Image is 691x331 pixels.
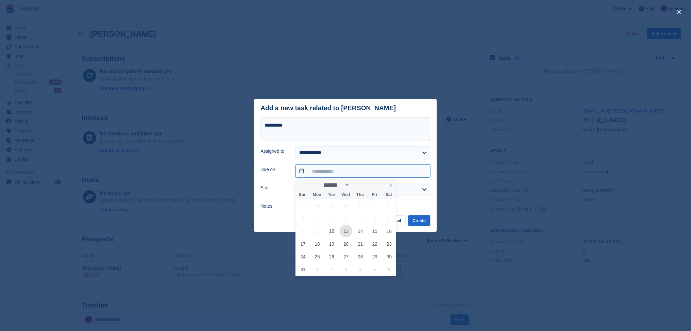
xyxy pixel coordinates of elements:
[310,193,324,197] span: Mon
[297,199,309,212] span: July 27, 2025
[261,184,288,191] label: Site
[261,166,288,173] label: Due on
[368,199,381,212] span: August 1, 2025
[383,199,395,212] span: August 2, 2025
[297,263,309,276] span: August 31, 2025
[311,225,324,237] span: August 11, 2025
[324,193,339,197] span: Tue
[325,237,338,250] span: August 19, 2025
[408,215,430,226] button: Create
[325,263,338,276] span: September 2, 2025
[311,250,324,263] span: August 25, 2025
[325,225,338,237] span: August 12, 2025
[354,212,367,225] span: August 7, 2025
[297,250,309,263] span: August 24, 2025
[368,225,381,237] span: August 15, 2025
[354,237,367,250] span: August 21, 2025
[297,237,309,250] span: August 17, 2025
[321,182,350,188] select: Month
[325,212,338,225] span: August 5, 2025
[340,250,352,263] span: August 27, 2025
[383,225,395,237] span: August 16, 2025
[383,263,395,276] span: September 6, 2025
[350,182,370,188] input: Year
[311,237,324,250] span: August 18, 2025
[368,237,381,250] span: August 22, 2025
[261,148,288,155] label: Assigned to
[383,237,395,250] span: August 23, 2025
[297,212,309,225] span: August 3, 2025
[340,212,352,225] span: August 6, 2025
[674,7,684,17] button: close
[383,250,395,263] span: August 30, 2025
[340,199,352,212] span: July 30, 2025
[354,263,367,276] span: September 4, 2025
[339,193,353,197] span: Wed
[340,225,352,237] span: August 13, 2025
[353,193,367,197] span: Thu
[354,250,367,263] span: August 28, 2025
[383,212,395,225] span: August 9, 2025
[340,237,352,250] span: August 20, 2025
[297,225,309,237] span: August 10, 2025
[382,193,396,197] span: Sat
[325,199,338,212] span: July 29, 2025
[311,212,324,225] span: August 4, 2025
[368,250,381,263] span: August 29, 2025
[261,203,288,210] label: Notes
[261,104,396,112] div: Add a new task related to [PERSON_NAME]
[340,263,352,276] span: September 3, 2025
[311,199,324,212] span: July 28, 2025
[354,225,367,237] span: August 14, 2025
[367,193,382,197] span: Fri
[368,263,381,276] span: September 5, 2025
[325,250,338,263] span: August 26, 2025
[368,212,381,225] span: August 8, 2025
[311,263,324,276] span: September 1, 2025
[296,193,310,197] span: Sun
[354,199,367,212] span: July 31, 2025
